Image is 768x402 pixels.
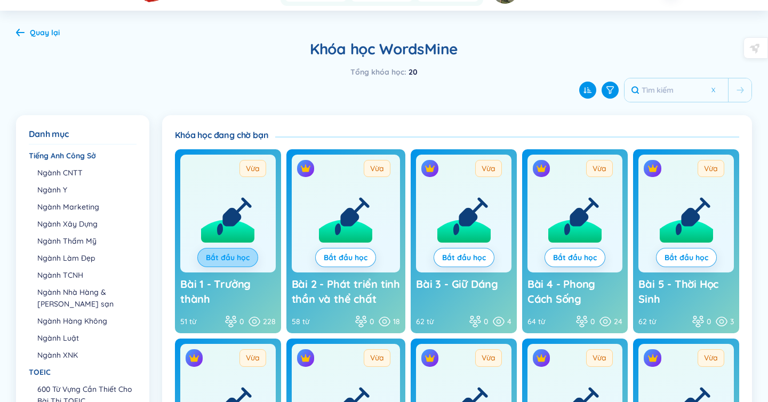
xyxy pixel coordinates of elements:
img: crown icon [425,163,435,174]
div: 62 từ [416,316,465,327]
img: crown icon [300,163,311,174]
img: crown icon [536,353,547,364]
span: 4 [507,316,511,327]
li: Ngành CNTT [37,167,135,179]
img: crown icon [189,353,199,364]
li: Ngành Y [37,184,135,196]
button: Bắt đầu học [545,248,605,267]
h2: Khóa học WordsMine [310,39,458,59]
div: 51 từ [180,316,220,327]
span: Vừa [698,160,724,177]
li: Ngành Thẩm Mỹ [37,235,135,247]
span: Vừa [586,160,613,177]
div: 64 từ [527,316,572,327]
img: crown icon [647,353,658,364]
span: Vừa [698,349,724,366]
li: Ngành Làm Đẹp [37,252,135,264]
img: crown icon [425,353,435,364]
span: Bài 2 - Phát triển tinh thần và thể chất [292,277,400,305]
div: Quay lại [30,27,60,38]
span: 0 [484,316,488,327]
span: Bài 4 - Phong Cách Sống [527,277,595,305]
a: Bài 5 - Thời Học Sinh [638,277,734,307]
div: TOEIC [29,366,135,378]
span: 228 [263,316,276,327]
li: Ngành Xây Dựng [37,218,135,230]
div: Danh mục [29,128,137,140]
span: Bắt đầu học [324,252,367,263]
span: Vừa [239,160,266,177]
div: 62 từ [638,316,687,327]
img: crown icon [647,163,658,174]
span: 0 [370,316,374,327]
div: Tiếng Anh Công Sở [29,150,135,162]
span: 3 [730,316,734,327]
span: Bắt đầu học [442,252,486,263]
a: Bắt đầu học [206,252,250,263]
span: 18 [393,316,400,327]
span: Bài 3 - Giữ Dáng [416,277,498,291]
a: Bài 2 - Phát triển tinh thần và thể chất [292,277,401,307]
button: Bắt đầu học [315,248,376,267]
div: 58 từ [292,316,351,327]
span: 0 [707,316,711,327]
span: Vừa [475,349,502,366]
span: Vừa [475,160,502,177]
span: Bắt đầu học [665,252,708,263]
img: crown icon [536,163,547,174]
span: 0 [590,316,595,327]
button: Bắt đầu học [434,248,494,267]
li: Ngành Marketing [37,201,135,213]
a: Bài 1 - Trưởng thành [180,277,276,307]
span: Vừa [586,349,613,366]
span: Vừa [239,349,266,366]
span: Vừa [364,349,390,366]
li: Ngành TCNH [37,269,135,281]
button: Bắt đầu học [656,248,717,267]
span: 0 [239,316,244,327]
span: 20 [409,67,418,77]
a: Quay lại [16,29,60,38]
h4: Khóa học đang chờ bạn [175,129,275,141]
li: Ngành XNK [37,349,135,361]
button: Bắt đầu học [197,248,258,267]
span: Tổng khóa học : [350,67,409,77]
span: 24 [614,316,622,327]
a: Bài 3 - Giữ Dáng [416,277,511,307]
span: Vừa [364,160,390,177]
a: Bài 4 - Phong Cách Sống [527,277,623,307]
span: Bài 1 - Trưởng thành [180,277,251,305]
li: Ngành Hàng Không [37,315,135,327]
img: crown icon [300,353,311,364]
li: Ngành Luật [37,332,135,344]
span: Bài 5 - Thời Học Sinh [638,277,718,305]
input: Tìm kiếm [625,78,728,102]
span: Bắt đầu học [553,252,597,263]
li: Ngành Nhà Hàng & [PERSON_NAME] sạn [37,286,135,310]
